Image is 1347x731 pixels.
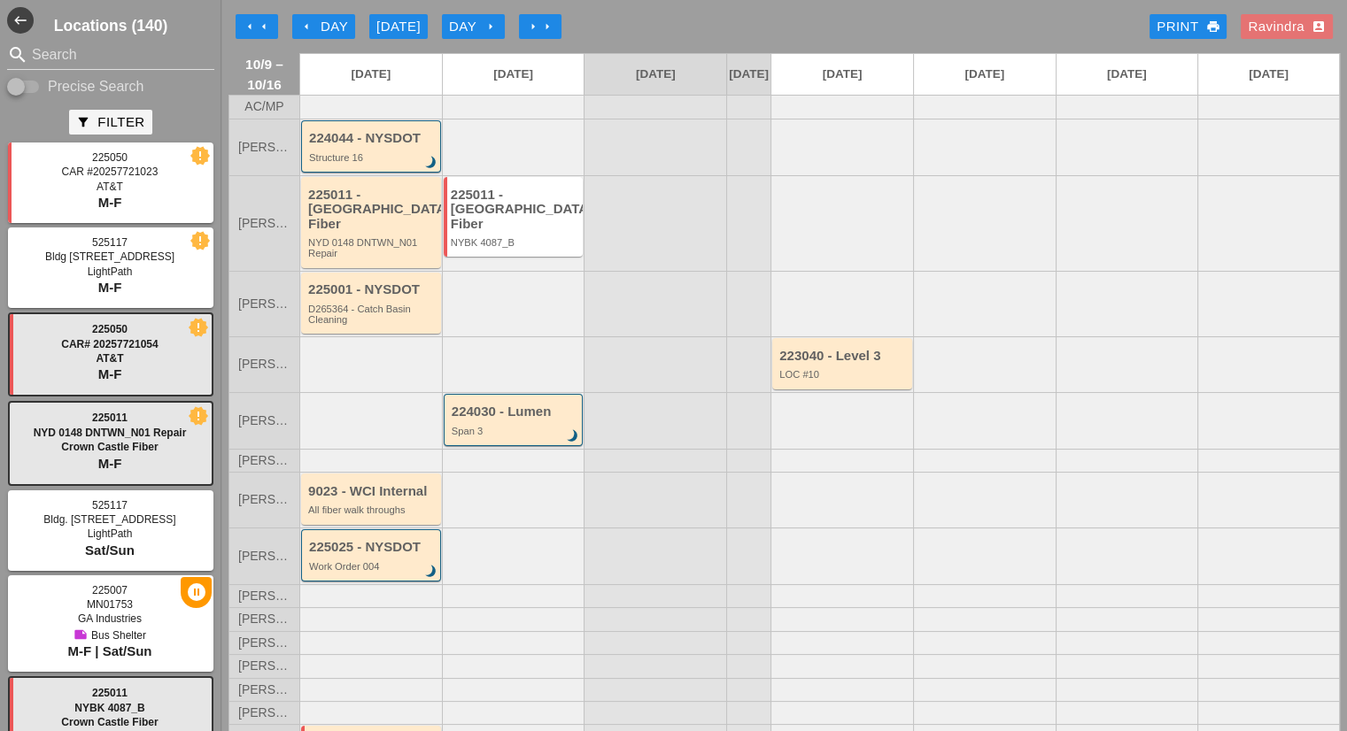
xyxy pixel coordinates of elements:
[97,181,123,193] span: AT&T
[61,716,158,728] span: Crown Castle Fiber
[98,195,122,210] span: M-F
[236,14,278,39] button: Move Back 1 Week
[98,366,122,381] span: M-F
[1157,17,1219,37] div: Print
[78,612,142,625] span: GA Industries
[92,687,128,699] span: 225011
[238,414,290,427] span: [PERSON_NAME]
[238,636,290,650] span: [PERSON_NAME]
[190,408,206,424] i: new_releases
[238,358,290,371] span: [PERSON_NAME]
[584,54,726,95] a: [DATE]
[238,493,290,506] span: [PERSON_NAME]
[308,237,437,259] div: NYD 0148 DNTWN_N01 Repair
[7,7,34,34] button: Shrink Sidebar
[92,236,128,249] span: 525117
[308,282,437,297] div: 225001 - NYSDOT
[238,683,290,696] span: [PERSON_NAME]
[484,19,498,34] i: arrow_right
[238,297,290,311] span: [PERSON_NAME]
[422,153,441,173] i: brightness_3
[238,141,290,154] span: [PERSON_NAME]
[74,702,144,714] span: NYBK 4087_B
[771,54,913,95] a: [DATE]
[181,577,212,608] i: pause_circle_filled
[309,540,436,555] div: 225025 - NYSDOT
[1248,17,1326,37] div: Ravindra
[238,54,290,95] span: 10/9 – 10/16
[309,561,436,572] div: Work Order 004
[564,427,584,446] i: brightness_3
[88,265,133,278] span: LightPath
[61,338,158,350] span: CAR# 20257721054
[308,304,437,326] div: D265364 - Catch Basin Cleaning
[98,456,122,471] span: M-F
[76,115,90,129] i: filter_alt
[257,19,271,34] i: arrow_left
[376,17,421,37] div: [DATE]
[85,542,135,558] span: Sat/Sun
[308,504,437,515] div: All fiber walk throughs
[48,78,144,96] label: Precise Search
[1057,54,1198,95] a: [DATE]
[192,148,208,164] i: new_releases
[238,550,290,563] span: [PERSON_NAME]
[299,19,314,34] i: arrow_left
[422,562,441,581] i: brightness_3
[308,188,437,232] div: 225011 - [GEOGRAPHIC_DATA] Fiber
[92,412,128,424] span: 225011
[32,41,190,69] input: Search
[451,188,579,232] div: 225011 - [GEOGRAPHIC_DATA] Fiber
[7,44,28,65] i: search
[96,352,123,365] span: AT&T
[519,14,561,39] button: Move Ahead 1 Week
[309,131,436,146] div: 224044 - NYSDOT
[7,7,34,34] i: west
[238,659,290,673] span: [PERSON_NAME]
[238,454,290,467] span: [PERSON_NAME]
[43,513,175,526] span: Bldg. [STREET_ADDRESS]
[192,233,208,249] i: new_releases
[1241,14,1333,39] button: Ravindra
[300,54,442,95] a: [DATE]
[76,112,144,133] div: Filter
[1312,19,1326,34] i: account_box
[88,527,133,540] span: LightPath
[779,369,908,380] div: LOC #10
[369,14,428,39] button: [DATE]
[309,152,436,163] div: Structure 16
[451,237,579,248] div: NYBK 4087_B
[1150,14,1227,39] a: Print
[526,19,540,34] i: arrow_right
[308,484,437,499] div: 9023 - WCI Internal
[7,76,214,97] div: Enable Precise search to match search terms exactly.
[74,627,88,642] i: note
[87,598,133,611] span: MN01753
[452,426,578,436] div: Span 3
[238,217,290,230] span: [PERSON_NAME]
[443,54,584,95] a: [DATE]
[540,19,554,34] i: arrow_right
[61,441,158,453] span: Crown Castle Fiber
[292,14,355,39] button: Day
[238,612,290,626] span: [PERSON_NAME]
[1205,19,1219,34] i: print
[62,165,159,178] span: CAR #20257721023
[452,404,578,419] div: 224030 - Lumen
[727,54,770,95] a: [DATE]
[779,349,908,364] div: 223040 - Level 3
[442,14,505,39] button: Day
[67,643,151,658] span: M-F | Sat/Sun
[914,54,1056,95] a: [DATE]
[299,17,348,37] div: Day
[45,250,174,263] span: Bldg [STREET_ADDRESS]
[244,100,283,113] span: AC/MP
[243,19,257,34] i: arrow_left
[92,499,128,512] span: 525117
[1198,54,1339,95] a: [DATE]
[34,427,187,439] span: NYD 0148 DNTWN_N01 Repair
[238,706,290,719] span: [PERSON_NAME]
[98,280,122,295] span: M-F
[449,17,498,37] div: Day
[92,323,128,335] span: 225050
